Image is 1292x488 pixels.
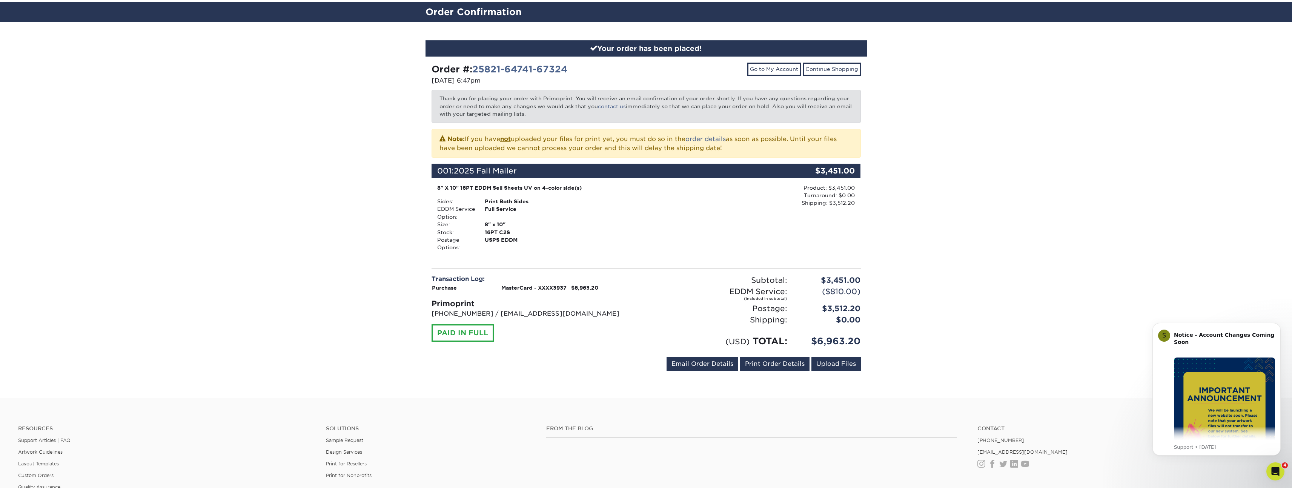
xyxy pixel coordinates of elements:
[803,63,861,75] a: Continue Shopping
[793,335,866,348] div: $6,963.20
[977,437,1024,443] a: [PHONE_NUMBER]
[793,303,866,314] div: $3,512.20
[447,135,465,143] strong: Note:
[426,40,867,57] div: Your order has been placed!
[432,90,861,123] p: Thank you for placing your order with Primoprint. You will receive an email confirmation of your ...
[793,275,866,286] div: $3,451.00
[326,449,362,455] a: Design Services
[326,473,372,478] a: Print for Nonprofits
[472,64,567,75] a: 25821-64741-67324
[432,221,479,228] div: Size:
[326,461,367,467] a: Print for Resellers
[432,236,479,252] div: Postage Options:
[811,357,861,371] a: Upload Files
[685,135,726,143] a: order details
[977,449,1068,455] a: [EMAIL_ADDRESS][DOMAIN_NAME]
[646,286,793,303] div: EDDM Service:
[18,425,315,432] h4: Resources
[977,425,1274,432] a: Contact
[432,76,641,85] p: [DATE] 6:47pm
[646,303,793,314] div: Postage:
[646,275,793,286] div: Subtotal:
[479,229,575,236] div: 16PT C2S
[571,285,598,291] strong: $6,963.20
[646,314,793,325] div: Shipping:
[753,336,787,347] span: TOTAL:
[432,309,641,318] p: [PHONE_NUMBER] / [EMAIL_ADDRESS][DOMAIN_NAME]
[1266,462,1284,480] iframe: Intercom live chat
[667,357,738,371] a: Email Order Details
[793,314,866,325] div: $0.00
[546,425,957,432] h4: From the Blog
[479,221,575,228] div: 8" x 10"
[454,166,517,175] span: 2025 Fall Mailer
[439,134,853,153] p: If you have uploaded your files for print yet, you must do so in the as soon as possible. Until y...
[747,63,801,75] a: Go to My Account
[500,135,511,143] b: not
[479,205,575,221] div: Full Service
[1230,468,1292,488] iframe: Google Customer Reviews
[18,437,71,443] a: Support Articles | FAQ
[717,184,855,207] div: Product: $3,451.00 Turnaround: $0.00 Shipping: $3,512.20
[725,337,750,346] small: (USD)
[652,297,787,300] small: (included in subtotal)
[432,164,789,178] div: 001:
[789,164,861,178] div: $3,451.00
[432,324,494,342] div: PAID IN FULL
[793,286,866,303] div: ($810.00)
[326,425,535,432] h4: Solutions
[432,285,457,291] strong: Purchase
[432,64,567,75] strong: Order #:
[18,473,54,478] a: Custom Orders
[598,103,626,109] a: contact us
[479,236,575,252] div: USPS EDDM
[432,298,641,309] div: Primoprint
[432,275,641,284] div: Transaction Log:
[18,461,59,467] a: Layout Templates
[501,285,567,291] strong: MasterCard - XXXX3937
[432,198,479,205] div: Sides:
[420,5,873,19] h2: Order Confirmation
[432,205,479,221] div: EDDM Service Option:
[479,198,575,205] div: Print Both Sides
[437,184,712,192] div: 8" X 10" 16PT EDDM Sell Sheets UV on 4-color side(s)
[1282,462,1288,468] span: 4
[1141,312,1292,468] iframe: Intercom notifications message
[18,449,63,455] a: Artwork Guidelines
[432,229,479,236] div: Stock:
[326,437,363,443] a: Sample Request
[740,357,810,371] a: Print Order Details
